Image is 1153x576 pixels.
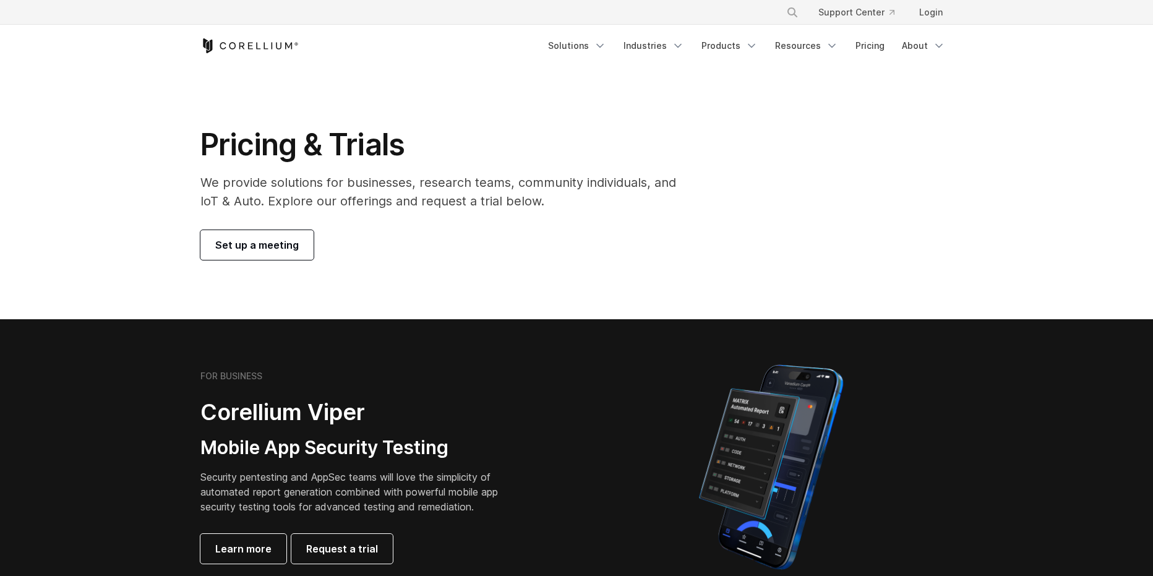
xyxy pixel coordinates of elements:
a: Set up a meeting [200,230,314,260]
a: Pricing [848,35,892,57]
span: Set up a meeting [215,238,299,252]
a: Solutions [541,35,614,57]
a: Learn more [200,534,286,564]
a: Industries [616,35,692,57]
a: Resources [768,35,846,57]
button: Search [781,1,804,24]
span: Request a trial [306,541,378,556]
a: Support Center [808,1,904,24]
a: Corellium Home [200,38,299,53]
h6: FOR BUSINESS [200,371,262,382]
h2: Corellium Viper [200,398,517,426]
span: Learn more [215,541,272,556]
a: About [894,35,953,57]
h3: Mobile App Security Testing [200,436,517,460]
p: We provide solutions for businesses, research teams, community individuals, and IoT & Auto. Explo... [200,173,693,210]
a: Request a trial [291,534,393,564]
a: Login [909,1,953,24]
div: Navigation Menu [771,1,953,24]
a: Products [694,35,765,57]
h1: Pricing & Trials [200,126,693,163]
p: Security pentesting and AppSec teams will love the simplicity of automated report generation comb... [200,470,517,514]
img: Corellium MATRIX automated report on iPhone showing app vulnerability test results across securit... [678,359,864,575]
div: Navigation Menu [541,35,953,57]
